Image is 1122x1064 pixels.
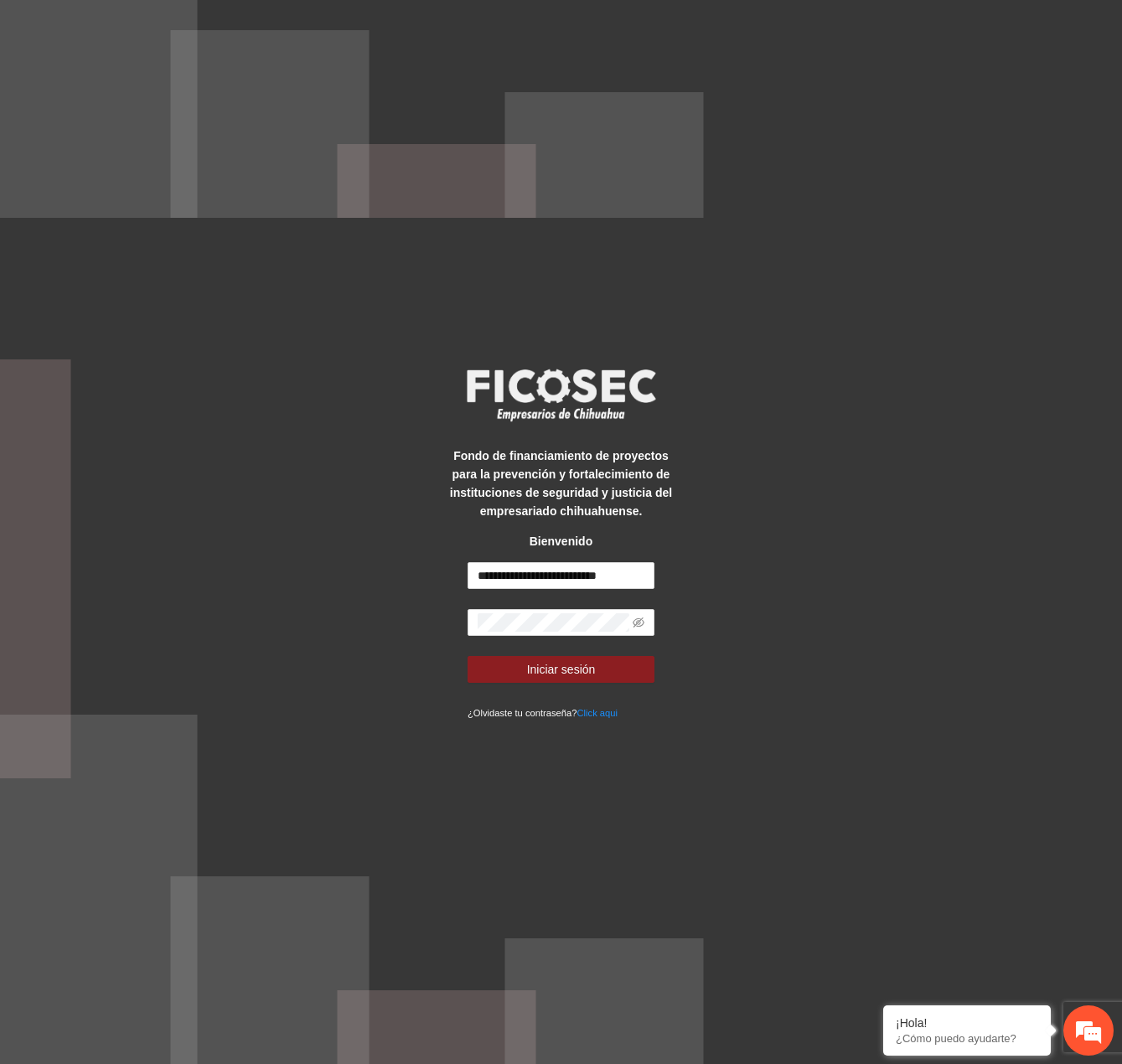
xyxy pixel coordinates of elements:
[456,364,665,426] img: logo
[468,656,654,683] button: Iniciar sesión
[896,1032,1038,1045] p: ¿Cómo puedo ayudarte?
[468,708,618,718] small: ¿Olvidaste tu contraseña?
[577,708,618,718] a: Click aqui
[633,617,644,628] span: eye-invisible
[530,535,592,548] strong: Bienvenido
[896,1016,1038,1030] div: ¡Hola!
[450,449,672,518] strong: Fondo de financiamiento de proyectos para la prevención y fortalecimiento de instituciones de seg...
[527,660,596,679] span: Iniciar sesión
